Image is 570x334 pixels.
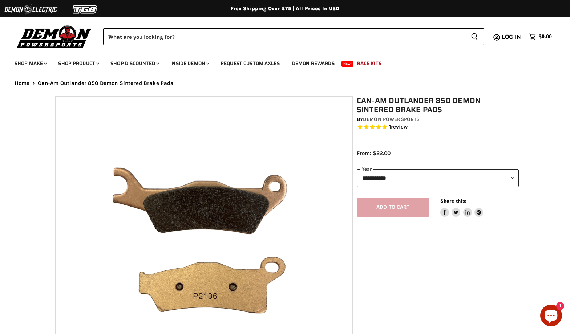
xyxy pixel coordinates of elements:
div: by [357,115,519,123]
a: Inside Demon [165,56,214,71]
h1: Can-Am Outlander 850 Demon Sintered Brake Pads [357,96,519,114]
img: Demon Powersports [15,24,94,49]
a: Log in [498,34,525,40]
button: Search [465,28,484,45]
a: Demon Powersports [363,116,420,122]
span: New! [341,61,354,67]
span: Can-Am Outlander 850 Demon Sintered Brake Pads [38,80,174,86]
a: Shop Discounted [105,56,163,71]
a: Demon Rewards [287,56,340,71]
a: Shop Product [53,56,104,71]
ul: Main menu [9,53,550,71]
select: year [357,169,519,187]
a: Home [15,80,30,86]
inbox-online-store-chat: Shopify online store chat [538,305,564,328]
span: Share this: [440,198,466,204]
span: Log in [502,32,521,41]
span: 1 reviews [389,124,408,130]
span: From: $22.00 [357,150,391,156]
img: Demon Electric Logo 2 [4,3,58,16]
span: Rated 5.0 out of 5 stars 1 reviews [357,123,519,131]
form: Product [103,28,484,45]
a: Race Kits [352,56,387,71]
a: $0.00 [525,32,555,42]
span: review [391,124,408,130]
img: TGB Logo 2 [58,3,113,16]
span: $0.00 [539,33,552,40]
a: Request Custom Axles [215,56,285,71]
aside: Share this: [440,198,484,217]
input: When autocomplete results are available use up and down arrows to review and enter to select [103,28,465,45]
a: Shop Make [9,56,51,71]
